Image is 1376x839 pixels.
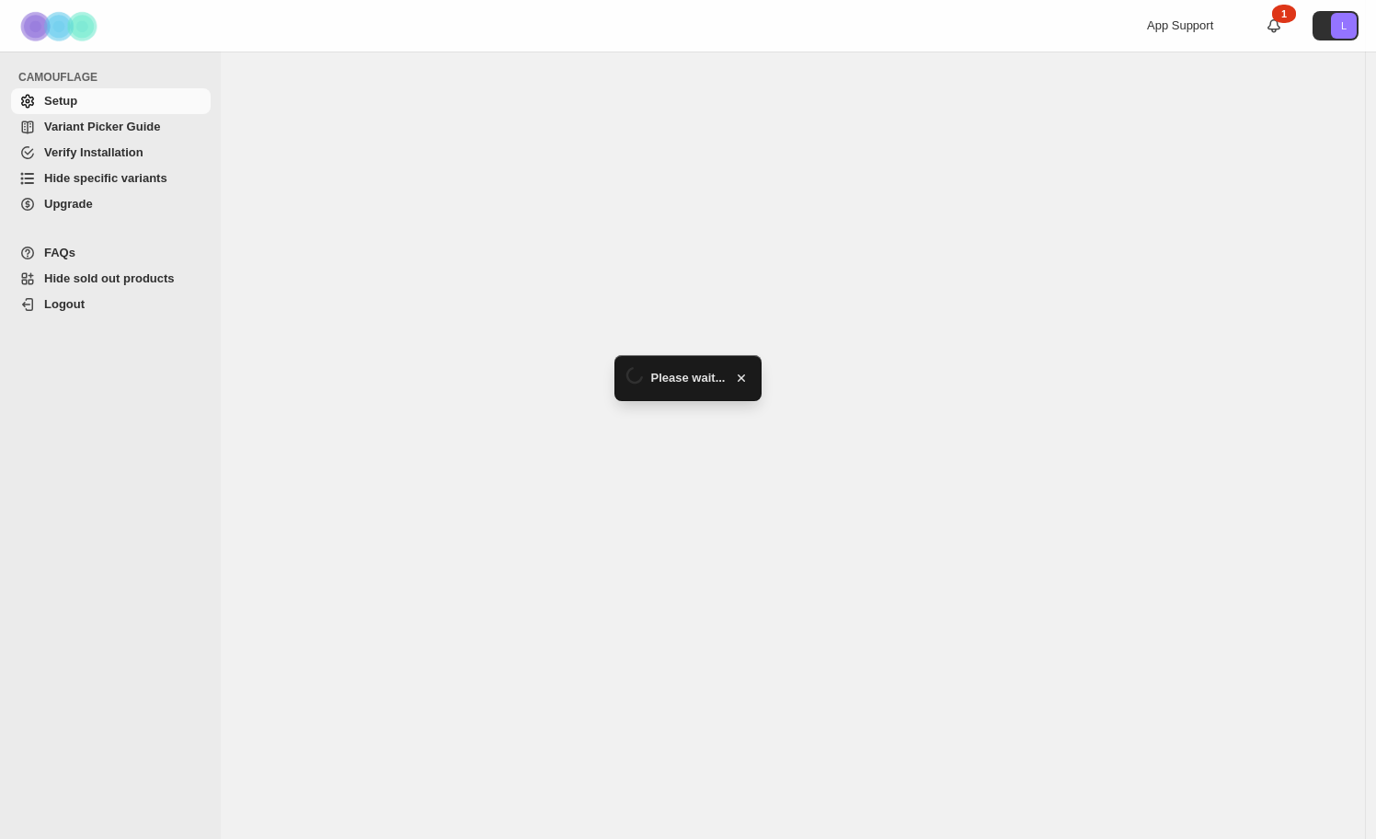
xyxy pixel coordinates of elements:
[44,271,175,285] span: Hide sold out products
[15,1,107,52] img: Camouflage
[11,266,211,292] a: Hide sold out products
[44,297,85,311] span: Logout
[11,88,211,114] a: Setup
[651,369,726,387] span: Please wait...
[11,140,211,166] a: Verify Installation
[11,114,211,140] a: Variant Picker Guide
[11,240,211,266] a: FAQs
[44,197,93,211] span: Upgrade
[44,120,160,133] span: Variant Picker Guide
[11,292,211,317] a: Logout
[1313,11,1359,40] button: Avatar with initials L
[1341,20,1347,31] text: L
[1147,18,1213,32] span: App Support
[44,246,75,259] span: FAQs
[18,70,212,85] span: CAMOUFLAGE
[1265,17,1283,35] a: 1
[44,94,77,108] span: Setup
[11,191,211,217] a: Upgrade
[1272,5,1296,23] div: 1
[44,145,143,159] span: Verify Installation
[44,171,167,185] span: Hide specific variants
[11,166,211,191] a: Hide specific variants
[1331,13,1357,39] span: Avatar with initials L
